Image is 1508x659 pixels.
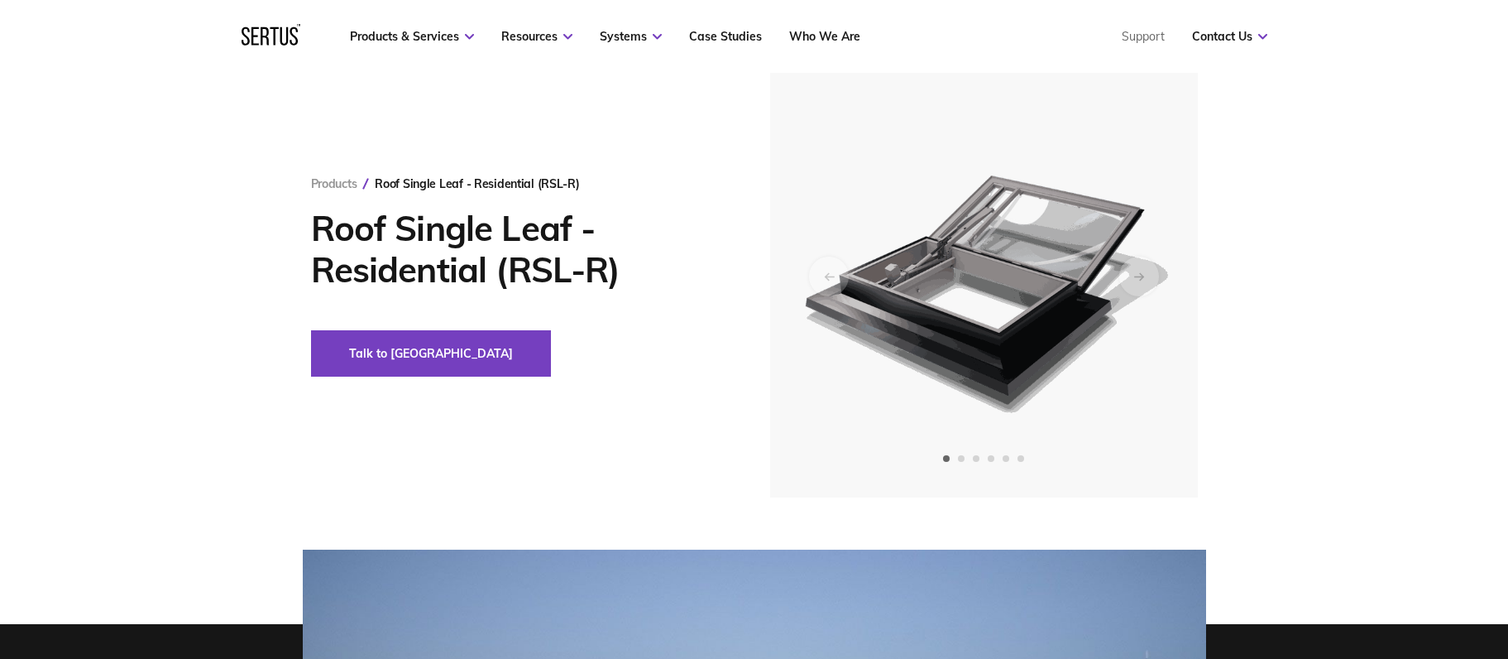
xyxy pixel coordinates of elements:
a: Products & Services [350,29,474,44]
h1: Roof Single Leaf - Residential (RSL-R) [311,208,720,291]
a: Products [311,176,357,191]
span: Go to slide 6 [1017,455,1024,462]
a: Systems [600,29,662,44]
span: Go to slide 2 [958,455,965,462]
button: Talk to [GEOGRAPHIC_DATA] [311,330,551,377]
span: Go to slide 3 [973,455,979,462]
div: Next slide [1119,257,1159,296]
a: Case Studies [689,29,762,44]
div: Previous slide [809,257,849,296]
a: Resources [501,29,572,44]
a: Support [1122,29,1165,44]
a: Who We Are [789,29,860,44]
span: Go to slide 5 [1003,455,1009,462]
span: Go to slide 4 [988,455,994,462]
iframe: Chat Widget [1137,26,1508,659]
